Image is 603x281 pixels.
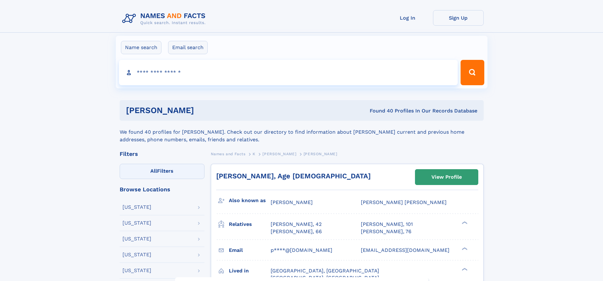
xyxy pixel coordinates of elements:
span: [EMAIL_ADDRESS][DOMAIN_NAME] [361,247,449,253]
div: ❯ [460,221,468,225]
a: Sign Up [433,10,484,26]
button: Search Button [461,60,484,85]
span: K [253,152,255,156]
img: Logo Names and Facts [120,10,211,27]
div: [US_STATE] [122,268,151,273]
a: [PERSON_NAME], 101 [361,221,413,228]
div: [US_STATE] [122,252,151,257]
h3: Email [229,245,271,256]
a: [PERSON_NAME], Age [DEMOGRAPHIC_DATA] [216,172,371,180]
label: Filters [120,164,204,179]
span: [PERSON_NAME] [271,199,313,205]
h3: Also known as [229,195,271,206]
div: Filters [120,151,204,157]
a: [PERSON_NAME] [262,150,296,158]
span: [PERSON_NAME] [304,152,337,156]
a: Names and Facts [211,150,246,158]
span: All [150,168,157,174]
label: Name search [121,41,161,54]
h1: [PERSON_NAME] [126,106,282,114]
span: [PERSON_NAME] [262,152,296,156]
span: [GEOGRAPHIC_DATA], [GEOGRAPHIC_DATA] [271,275,379,281]
a: [PERSON_NAME], 66 [271,228,322,235]
a: [PERSON_NAME], 76 [361,228,411,235]
div: [US_STATE] [122,205,151,210]
span: [PERSON_NAME] [PERSON_NAME] [361,199,447,205]
span: [GEOGRAPHIC_DATA], [GEOGRAPHIC_DATA] [271,268,379,274]
a: [PERSON_NAME], 42 [271,221,322,228]
h3: Lived in [229,265,271,276]
div: [US_STATE] [122,236,151,241]
div: View Profile [431,170,462,184]
div: Browse Locations [120,187,204,192]
h3: Relatives [229,219,271,230]
a: View Profile [415,169,478,185]
div: ❯ [460,267,468,271]
label: Email search [168,41,208,54]
div: We found 40 profiles for [PERSON_NAME]. Check out our directory to find information about [PERSON... [120,121,484,144]
div: Found 40 Profiles In Our Records Database [282,107,477,114]
div: [US_STATE] [122,220,151,226]
div: ❯ [460,246,468,251]
a: Log In [382,10,433,26]
a: K [253,150,255,158]
input: search input [119,60,458,85]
